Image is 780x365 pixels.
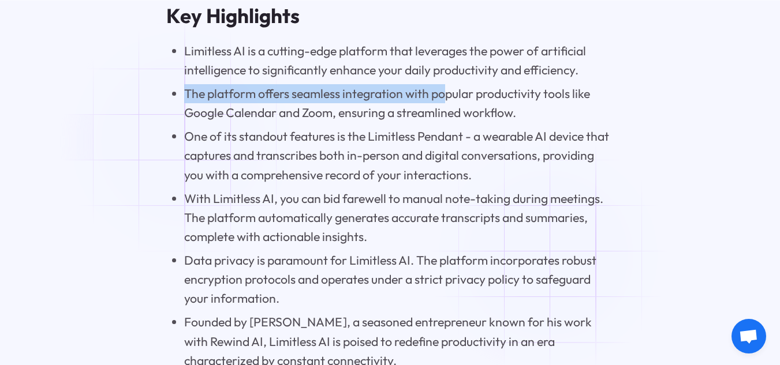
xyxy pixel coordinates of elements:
[184,127,614,185] li: One of its standout features is the Limitless Pendant - a wearable AI device that captures and tr...
[732,319,766,353] a: Open chat
[184,251,614,308] li: Data privacy is paramount for Limitless AI. The platform incorporates robust encryption protocols...
[166,4,614,28] h2: Key Highlights
[184,42,614,80] li: Limitless AI is a cutting-edge platform that leverages the power of artificial intelligence to si...
[184,84,614,122] li: The platform offers seamless integration with popular productivity tools like Google Calendar and...
[184,189,614,247] li: With Limitless AI, you can bid farewell to manual note-taking during meetings. The platform autom...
